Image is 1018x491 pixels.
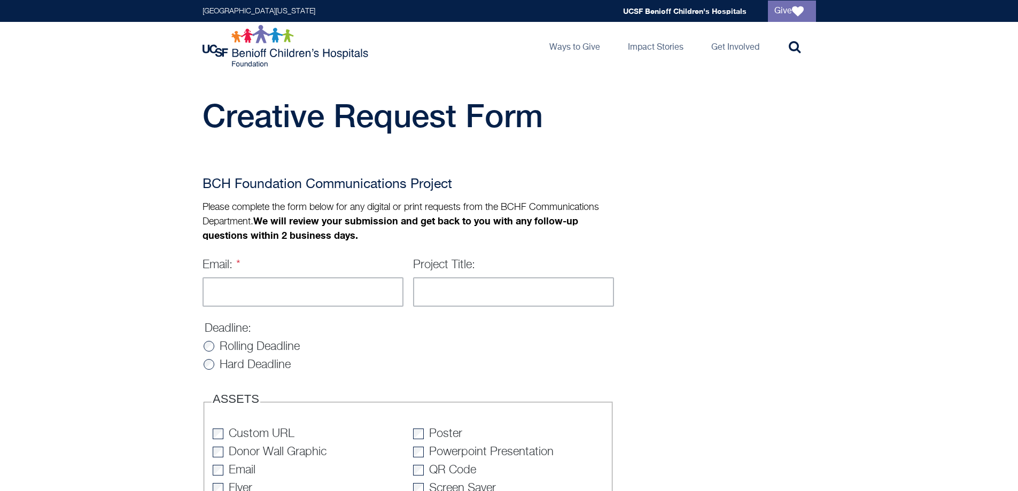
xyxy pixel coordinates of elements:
[203,7,315,15] a: [GEOGRAPHIC_DATA][US_STATE]
[429,464,476,476] label: QR Code
[623,6,747,15] a: UCSF Benioff Children's Hospitals
[220,341,300,353] label: Rolling Deadline
[203,25,371,67] img: Logo for UCSF Benioff Children's Hospitals Foundation
[229,464,255,476] label: Email
[229,428,294,440] label: Custom URL
[203,259,241,271] label: Email:
[768,1,816,22] a: Give
[541,22,609,70] a: Ways to Give
[203,215,578,241] strong: We will review your submission and get back to you with any follow-up questions within 2 business...
[203,97,543,134] span: Creative Request Form
[220,359,291,371] label: Hard Deadline
[203,174,614,196] h2: BCH Foundation Communications Project
[413,259,475,271] label: Project Title:
[213,393,259,405] label: ASSETS
[619,22,692,70] a: Impact Stories
[429,428,462,440] label: Poster
[205,323,251,334] label: Deadline:
[429,446,554,458] label: Powerpoint Presentation
[229,446,327,458] label: Donor Wall Graphic
[703,22,768,70] a: Get Involved
[203,201,614,243] p: Please complete the form below for any digital or print requests from the BCHF Communications Dep...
